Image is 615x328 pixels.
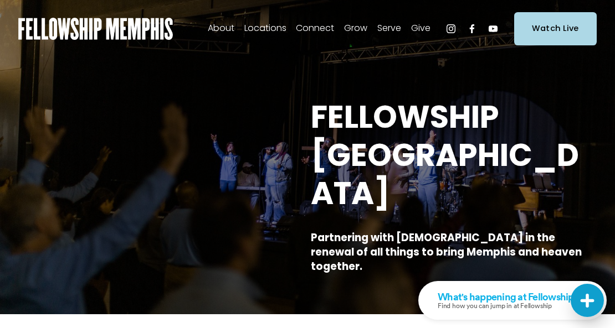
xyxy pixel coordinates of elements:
[208,20,234,37] span: About
[344,20,367,38] a: folder dropdown
[19,22,164,28] p: Find how you can jump in at Fellowship
[244,20,286,38] a: folder dropdown
[296,20,334,38] a: folder dropdown
[445,23,457,34] a: Instagram
[411,20,430,38] a: folder dropdown
[311,95,579,215] strong: FELLOWSHIP [GEOGRAPHIC_DATA]
[296,20,334,37] span: Connect
[18,18,173,40] img: Fellowship Memphis
[208,20,234,38] a: folder dropdown
[377,20,401,37] span: Serve
[19,11,164,20] div: What's happening at Fellowship...
[514,12,597,45] a: Watch Live
[244,20,286,37] span: Locations
[377,20,401,38] a: folder dropdown
[467,23,478,34] a: Facebook
[311,230,584,274] strong: Partnering with [DEMOGRAPHIC_DATA] in the renewal of all things to bring Memphis and heaven toget...
[411,20,430,37] span: Give
[344,20,367,37] span: Grow
[488,23,499,34] a: YouTube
